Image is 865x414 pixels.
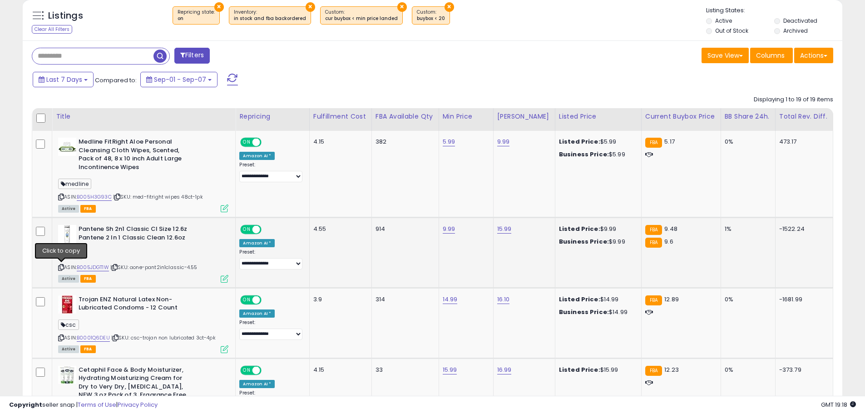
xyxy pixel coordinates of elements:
div: cur buybox < min price landed [325,15,398,22]
a: B0001Q6DEU [77,334,110,342]
span: | SKU: aone-pant2in1classic-4.55 [110,264,197,271]
a: Privacy Policy [118,400,158,409]
span: Compared to: [95,76,137,85]
b: Listed Price: [559,295,600,304]
div: Title [56,112,232,121]
div: Listed Price [559,112,638,121]
div: Displaying 1 to 19 of 19 items [754,95,833,104]
div: [PERSON_NAME] [497,112,551,121]
div: 3.9 [313,295,365,304]
div: ASIN: [58,225,228,282]
span: Inventory : [234,9,306,22]
div: Amazon AI * [239,309,275,318]
div: 314 [376,295,432,304]
div: Total Rev. Diff. [779,112,829,121]
label: Deactivated [783,17,817,25]
div: 0% [725,366,768,374]
button: × [445,2,454,12]
span: FBA [80,345,96,353]
div: ASIN: [58,138,228,211]
span: Sep-01 - Sep-07 [154,75,206,84]
label: Archived [783,27,808,35]
span: OFF [260,139,275,146]
a: B005JDGT1W [77,264,109,271]
span: FBA [80,275,96,283]
a: 5.99 [443,137,455,146]
span: csc [58,319,79,330]
a: 15.99 [443,365,457,374]
div: 1% [725,225,768,233]
div: $9.99 [559,238,634,246]
a: B005H3G93C [77,193,112,201]
span: FBA [80,205,96,213]
a: 9.99 [443,224,455,234]
div: seller snap | | [9,401,158,409]
span: | SKU: med-fitright wipes 48ct-1pk [113,193,203,200]
span: All listings currently available for purchase on Amazon [58,345,79,353]
div: buybox < 20 [417,15,445,22]
b: Trojan ENZ Natural Latex Non-Lubricated Condoms - 12 Count [79,295,189,314]
button: Columns [750,48,793,63]
a: 9.99 [497,137,510,146]
small: FBA [645,295,662,305]
a: 16.10 [497,295,510,304]
small: FBA [645,225,662,235]
div: -1681.99 [779,295,826,304]
div: -1522.24 [779,225,826,233]
div: Preset: [239,249,302,269]
span: ON [242,296,253,304]
img: 31bYB+lUTUL._SL40_.jpg [58,225,76,243]
span: ON [242,226,253,234]
div: 382 [376,138,432,146]
div: Current Buybox Price [645,112,717,121]
div: Repricing [239,112,305,121]
span: Repricing state : [178,9,215,22]
b: Pantene Sh 2n1 Classic Cl Size 12.6z Pantene 2 In 1 Classic Clean 12.6oz [79,225,189,244]
b: Medline FitRight Aloe Personal Cleansing Cloth Wipes, Scented, Pack of 48, 8 x 10 inch Adult Larg... [79,138,189,174]
div: 914 [376,225,432,233]
div: -373.79 [779,366,826,374]
span: ON [242,366,253,374]
b: Cetaphil Face & Body Moisturizer, Hydrating Moisturizing Cream for Dry to Very Dry, [MEDICAL_DATA... [79,366,189,410]
div: $9.99 [559,225,634,233]
div: 4.55 [313,225,365,233]
label: Active [715,17,732,25]
div: ASIN: [58,295,228,352]
a: 16.99 [497,365,512,374]
div: Preset: [239,319,302,340]
img: 31VKmTHpVSL._SL40_.jpg [58,138,76,156]
a: 14.99 [443,295,458,304]
span: 9.6 [664,237,673,246]
div: Preset: [239,162,302,182]
button: × [306,2,315,12]
b: Business Price: [559,150,609,159]
button: × [397,2,407,12]
div: 4.15 [313,366,365,374]
div: Amazon AI * [239,380,275,388]
div: 4.15 [313,138,365,146]
button: Actions [794,48,833,63]
span: 7star [58,249,83,259]
button: Sep-01 - Sep-07 [140,72,217,87]
span: 2025-09-15 19:18 GMT [821,400,856,409]
div: Clear All Filters [32,25,72,34]
div: FBA Available Qty [376,112,435,121]
div: $5.99 [559,150,634,159]
span: OFF [260,296,275,304]
div: 33 [376,366,432,374]
div: 0% [725,295,768,304]
span: 12.89 [664,295,679,304]
button: Last 7 Days [33,72,94,87]
div: Amazon AI * [239,152,275,160]
div: Min Price [443,112,489,121]
span: All listings currently available for purchase on Amazon [58,205,79,213]
button: Filters [174,48,210,64]
button: × [214,2,224,12]
span: OFF [260,226,275,234]
span: Custom: [325,9,398,22]
div: in stock and fba backordered [234,15,306,22]
span: 5.17 [664,137,675,146]
span: ON [242,139,253,146]
div: 473.17 [779,138,826,146]
b: Listed Price: [559,224,600,233]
